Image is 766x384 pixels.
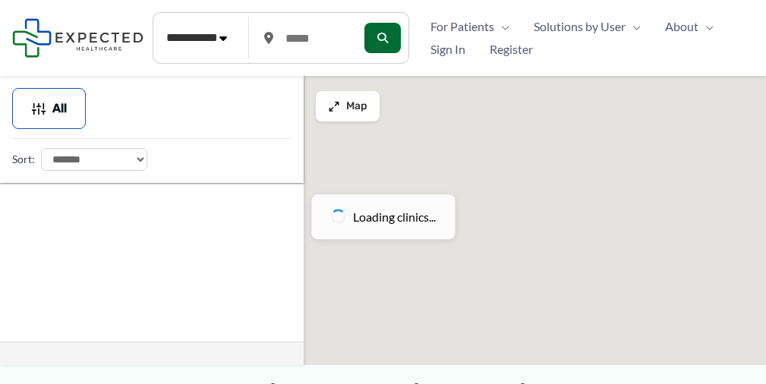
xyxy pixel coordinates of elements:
button: All [12,88,86,129]
span: Loading clinics... [353,206,436,228]
a: For PatientsMenu Toggle [418,15,522,38]
a: AboutMenu Toggle [653,15,726,38]
span: Menu Toggle [626,15,641,38]
span: All [52,103,67,114]
button: Map [316,91,380,121]
span: For Patients [430,15,494,38]
span: Register [490,38,533,61]
a: Sign In [418,38,478,61]
span: About [665,15,698,38]
img: Expected Healthcare Logo - side, dark font, small [12,18,143,57]
span: Sign In [430,38,465,61]
a: Solutions by UserMenu Toggle [522,15,653,38]
label: Sort: [12,150,35,169]
span: Solutions by User [534,15,626,38]
a: Register [478,38,545,61]
span: Menu Toggle [494,15,509,38]
img: Filter [31,101,46,116]
img: Maximize [328,100,340,112]
span: Map [346,100,367,113]
span: Menu Toggle [698,15,714,38]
